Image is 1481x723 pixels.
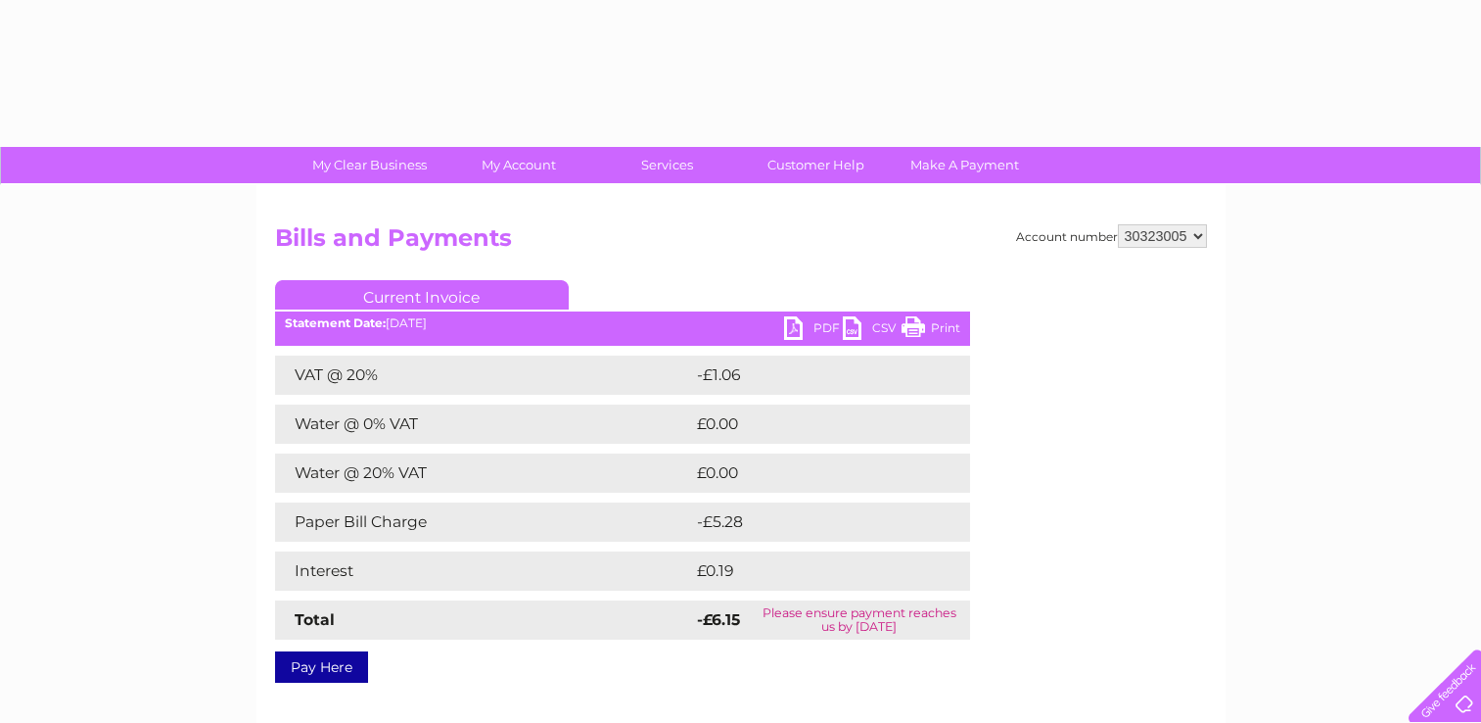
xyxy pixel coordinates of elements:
td: £0.19 [692,552,922,591]
a: Make A Payment [884,147,1045,183]
td: VAT @ 20% [275,356,692,395]
td: -£5.28 [692,503,929,542]
td: Paper Bill Charge [275,503,692,542]
div: [DATE] [275,316,970,330]
td: -£1.06 [692,356,927,395]
td: Water @ 0% VAT [275,405,692,444]
td: £0.00 [692,405,925,444]
a: My Clear Business [289,147,450,183]
td: Water @ 20% VAT [275,454,692,493]
div: Account number [1016,224,1207,248]
a: Customer Help [735,147,897,183]
a: CSV [843,316,902,345]
a: Pay Here [275,651,368,683]
a: Current Invoice [275,280,569,310]
h2: Bills and Payments [275,224,1207,262]
td: Please ensure payment reaches us by [DATE] [749,601,969,640]
a: Print [902,316,960,345]
td: £0.00 [692,454,925,493]
a: My Account [438,147,599,183]
td: Interest [275,552,692,591]
b: Statement Date: [285,315,386,330]
a: PDF [784,316,843,345]
a: Services [586,147,748,183]
strong: Total [295,610,335,629]
strong: -£6.15 [697,610,740,629]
